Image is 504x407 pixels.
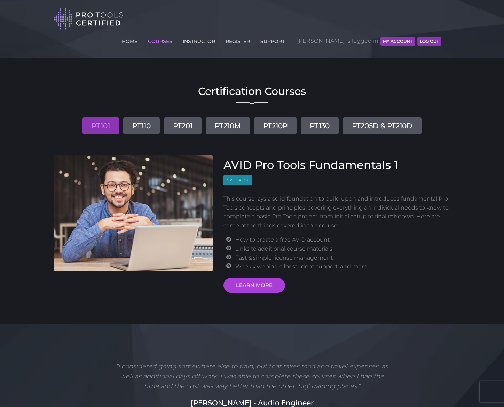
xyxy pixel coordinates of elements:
[223,175,252,185] span: Specialist
[206,117,250,134] a: PT210M
[343,117,422,134] a: PT205D & PT210D
[223,194,451,230] p: This course lays a solid foundation to build upon and introduces fundamental Pro Tools concepts a...
[181,34,217,46] a: INSTRUCTOR
[380,37,415,46] button: MY ACCOUNT
[113,361,391,391] p: "I considered going somewhere else to train, but that takes food and travel expenses, as well as ...
[54,86,450,97] h2: Certification Courses
[235,253,450,262] li: Fast & simple license management
[120,34,139,46] a: HOME
[235,235,450,244] li: How to create a free AVID account
[223,158,451,172] h3: AVID Pro Tools Fundamentals 1
[254,117,297,134] a: PT210P
[417,37,441,46] button: Log Out
[123,117,160,134] a: PT110
[235,244,450,253] li: Links to additional course materials
[54,8,124,30] img: Pro Tools Certified Logo
[164,117,202,134] a: PT201
[297,31,441,51] span: [PERSON_NAME] is logged in
[82,117,119,134] a: PT101
[224,34,252,46] a: REGISTER
[235,262,450,271] li: Weekly webinars for student support, and more
[146,34,174,46] a: COURSES
[223,278,285,293] a: LEARN MORE
[54,155,213,271] img: AVID Pro Tools Fundamentals 1 Course
[236,102,268,105] img: decorative line
[259,34,286,46] a: SUPPORT
[301,117,339,134] a: PT130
